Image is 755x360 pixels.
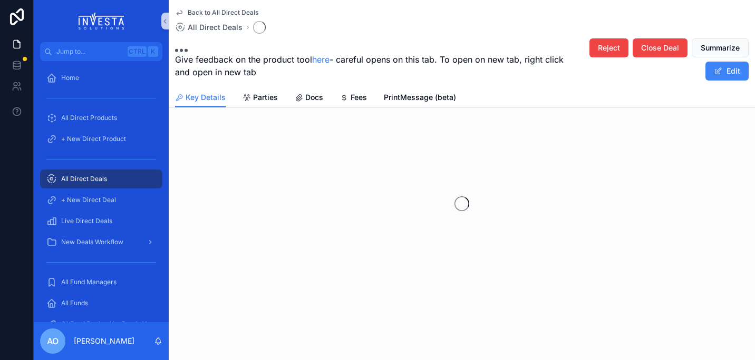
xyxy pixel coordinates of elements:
[40,191,162,209] a: + New Direct Deal
[61,320,152,328] span: All Fund Deals - Not Ready Yet
[40,169,162,188] a: All Direct Deals
[40,129,162,148] a: + New Direct Product
[128,46,147,57] span: Ctrl
[149,47,157,56] span: K
[633,38,688,57] button: Close Deal
[692,38,749,57] button: Summarize
[641,43,679,53] span: Close Deal
[79,13,124,29] img: App logo
[61,299,88,307] span: All Funds
[384,88,456,109] a: PrintMessage (beta)
[40,273,162,292] a: All Fund Managers
[47,335,59,347] span: AO
[188,22,243,33] span: All Direct Deals
[705,62,749,81] button: Edit
[384,92,456,103] span: PrintMessage (beta)
[74,336,134,346] p: [PERSON_NAME]
[295,88,323,109] a: Docs
[61,196,116,204] span: + New Direct Deal
[56,47,123,56] span: Jump to...
[40,233,162,252] a: New Deals Workflow
[188,8,258,17] span: Back to All Direct Deals
[61,217,112,225] span: Live Direct Deals
[175,22,243,33] a: All Direct Deals
[589,38,628,57] button: Reject
[312,54,330,65] a: here
[701,43,740,53] span: Summarize
[34,61,169,322] div: scrollable content
[175,8,258,17] a: Back to All Direct Deals
[243,88,278,109] a: Parties
[40,315,162,334] a: All Fund Deals - Not Ready Yet
[40,212,162,231] a: Live Direct Deals
[186,92,226,103] span: Key Details
[61,114,117,122] span: All Direct Products
[598,43,620,53] span: Reject
[40,294,162,313] a: All Funds
[340,88,367,109] a: Fees
[305,92,323,103] span: Docs
[40,42,162,61] button: Jump to...CtrlK
[61,175,107,183] span: All Direct Deals
[175,88,226,108] a: Key Details
[40,108,162,127] a: All Direct Products
[61,238,123,246] span: New Deals Workflow
[175,53,568,78] span: Give feedback on the product tool - careful opens on this tab. To open on new tab, right click an...
[61,74,79,82] span: Home
[351,92,367,103] span: Fees
[61,135,126,143] span: + New Direct Product
[61,278,117,286] span: All Fund Managers
[253,92,278,103] span: Parties
[40,68,162,87] a: Home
